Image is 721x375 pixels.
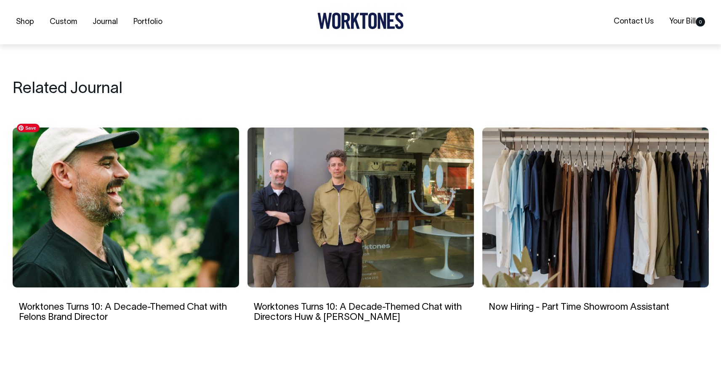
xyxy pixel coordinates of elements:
[89,15,121,29] a: Journal
[17,124,40,132] span: Save
[247,128,474,287] img: Worktones Turns 10: A Decade-Themed Chat with Directors Huw & Andrew
[254,303,462,322] a: Worktones Turns 10: A Decade-Themed Chat with Directors Huw & [PERSON_NAME]
[482,128,709,287] img: Now Hiring - Part Time Showroom Assistant
[13,15,37,29] a: Shop
[13,80,708,98] h4: Related Journal
[13,128,239,287] img: Worktones Turns 10: A Decade-Themed Chat with Felons Brand Director
[19,303,227,322] a: Worktones Turns 10: A Decade-Themed Chat with Felons Brand Director
[489,303,669,311] a: Now Hiring - Part Time Showroom Assistant
[46,15,80,29] a: Custom
[610,15,657,29] a: Contact Us
[130,15,166,29] a: Portfolio
[666,15,708,29] a: Your Bill0
[696,17,705,27] span: 0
